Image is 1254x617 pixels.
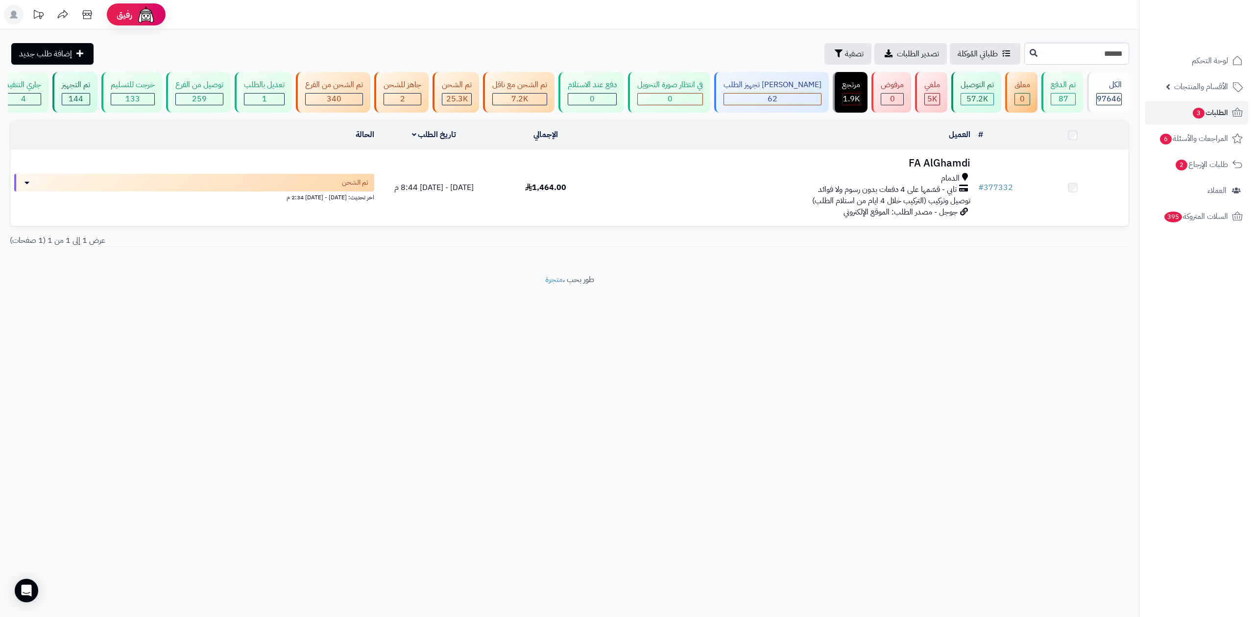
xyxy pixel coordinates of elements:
[1159,132,1228,145] span: المراجعات والأسئلة
[111,94,154,105] div: 133
[824,43,871,65] button: تصفية
[812,195,970,207] span: توصيل وتركيب (التركيب خلال 4 ايام من استلام الطلب)
[978,182,984,193] span: #
[1193,108,1205,119] span: 3
[966,93,988,105] span: 57.2K
[533,129,558,141] a: الإجمالي
[2,235,570,246] div: عرض 1 إلى 1 من 1 (1 صفحات)
[11,43,94,65] a: إضافة طلب جديد
[927,93,937,105] span: 5K
[842,79,860,91] div: مرتجع
[843,93,860,105] span: 1.9K
[844,206,958,218] span: جوجل - مصدر الطلب: الموقع الإلكتروني
[1187,23,1245,43] img: logo-2.png
[590,93,595,105] span: 0
[21,93,26,105] span: 4
[949,72,1003,113] a: تم التوصيل 57.2K
[511,93,528,105] span: 7.2K
[1145,127,1248,150] a: المراجعات والأسئلة6
[244,79,285,91] div: تعديل بالطلب
[1192,54,1228,68] span: لوحة التحكم
[192,93,207,105] span: 259
[768,93,777,105] span: 62
[897,48,939,60] span: تصدير الطلبات
[949,129,970,141] a: العميل
[1163,210,1228,223] span: السلات المتروكة
[372,72,431,113] a: جاهز للشحن 2
[1192,106,1228,119] span: الطلبات
[881,79,904,91] div: مرفوض
[845,48,864,60] span: تصفية
[637,79,703,91] div: في انتظار صورة التحويل
[831,72,869,113] a: مرتجع 1.9K
[394,182,474,193] span: [DATE] - [DATE] 8:44 م
[1164,212,1182,223] span: 395
[1014,79,1030,91] div: معلق
[978,129,983,141] a: #
[1051,79,1076,91] div: تم الدفع
[442,94,471,105] div: 25287
[1097,93,1121,105] span: 97646
[638,94,702,105] div: 0
[568,79,617,91] div: دفع عند الاستلام
[136,5,156,24] img: ai-face.png
[5,79,41,91] div: جاري التنفيذ
[1207,184,1227,197] span: العملاء
[244,94,284,105] div: 1
[99,72,164,113] a: خرجت للتسليم 133
[493,94,547,105] div: 7222
[723,79,821,91] div: [PERSON_NAME] تجهيز الطلب
[175,79,223,91] div: توصيل من الفرع
[356,129,374,141] a: الحالة
[1003,72,1039,113] a: معلق 0
[605,158,970,169] h3: FA AlGhamdi
[15,579,38,602] div: Open Intercom Messenger
[890,93,895,105] span: 0
[50,72,99,113] a: تم التجهيز 144
[62,79,90,91] div: تم التجهيز
[384,79,421,91] div: جاهز للشحن
[62,94,90,105] div: 144
[26,5,50,27] a: تحديثات المنصة
[818,184,957,195] span: تابي - قسّمها على 4 دفعات بدون رسوم ولا فوائد
[400,93,405,105] span: 2
[869,72,913,113] a: مرفوض 0
[525,182,566,193] span: 1,464.00
[924,79,940,91] div: ملغي
[412,129,457,141] a: تاريخ الطلب
[1020,93,1025,105] span: 0
[925,94,940,105] div: 5012
[1176,160,1188,171] span: 2
[1145,179,1248,202] a: العملاء
[724,94,821,105] div: 62
[117,9,132,21] span: رفيق
[1160,134,1172,145] span: 6
[978,182,1013,193] a: #377332
[384,94,421,105] div: 2
[442,79,472,91] div: تم الشحن
[14,191,374,202] div: اخر تحديث: [DATE] - [DATE] 2:34 م
[1096,79,1122,91] div: الكل
[843,94,860,105] div: 1856
[1145,205,1248,228] a: السلات المتروكة395
[69,93,83,105] span: 144
[342,178,368,188] span: تم الشحن
[1085,72,1131,113] a: الكل97646
[327,93,341,105] span: 340
[125,93,140,105] span: 133
[913,72,949,113] a: ملغي 5K
[1145,153,1248,176] a: طلبات الإرجاع2
[941,173,960,184] span: الدمام
[481,72,556,113] a: تم الشحن مع ناقل 7.2K
[1145,101,1248,124] a: الطلبات3
[431,72,481,113] a: تم الشحن 25.3K
[545,274,563,285] a: متجرة
[1175,158,1228,171] span: طلبات الإرجاع
[961,94,993,105] div: 57237
[294,72,372,113] a: تم الشحن من الفرع 340
[958,48,998,60] span: طلباتي المُوكلة
[626,72,712,113] a: في انتظار صورة التحويل 0
[1145,49,1248,72] a: لوحة التحكم
[492,79,547,91] div: تم الشحن مع ناقل
[111,79,155,91] div: خرجت للتسليم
